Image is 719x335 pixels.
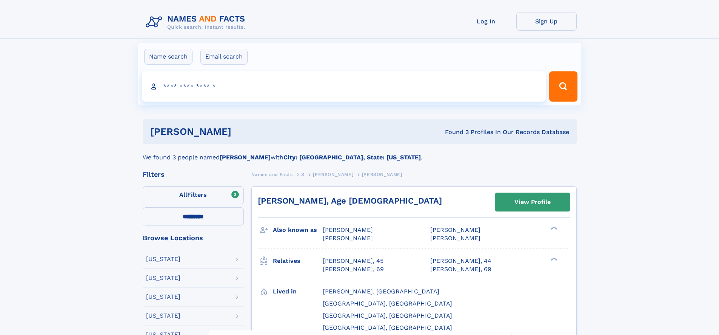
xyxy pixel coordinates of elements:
[146,256,180,262] div: [US_STATE]
[323,324,452,331] span: [GEOGRAPHIC_DATA], [GEOGRAPHIC_DATA]
[549,256,558,261] div: ❯
[430,257,491,265] a: [PERSON_NAME], 44
[313,172,353,177] span: [PERSON_NAME]
[323,288,439,295] span: [PERSON_NAME], [GEOGRAPHIC_DATA]
[323,235,373,242] span: [PERSON_NAME]
[258,196,442,205] a: [PERSON_NAME], Age [DEMOGRAPHIC_DATA]
[251,170,293,179] a: Names and Facts
[549,71,577,102] button: Search Button
[456,12,516,31] a: Log In
[200,49,248,65] label: Email search
[495,193,570,211] a: View Profile
[514,193,551,211] div: View Profile
[301,170,305,179] a: S
[430,226,480,233] span: [PERSON_NAME]
[338,128,569,136] div: Found 3 Profiles In Our Records Database
[143,144,577,162] div: We found 3 people named with .
[150,127,338,136] h1: [PERSON_NAME]
[146,275,180,281] div: [US_STATE]
[313,170,353,179] a: [PERSON_NAME]
[549,226,558,231] div: ❯
[283,154,421,161] b: City: [GEOGRAPHIC_DATA], State: [US_STATE]
[146,313,180,319] div: [US_STATE]
[273,285,323,298] h3: Lived in
[273,224,323,236] h3: Also known as
[179,191,187,198] span: All
[144,49,192,65] label: Name search
[323,300,452,307] span: [GEOGRAPHIC_DATA], [GEOGRAPHIC_DATA]
[301,172,305,177] span: S
[273,255,323,267] h3: Relatives
[323,312,452,319] span: [GEOGRAPHIC_DATA], [GEOGRAPHIC_DATA]
[323,257,383,265] a: [PERSON_NAME], 45
[220,154,271,161] b: [PERSON_NAME]
[143,235,244,241] div: Browse Locations
[516,12,577,31] a: Sign Up
[146,294,180,300] div: [US_STATE]
[143,12,251,32] img: Logo Names and Facts
[323,226,373,233] span: [PERSON_NAME]
[323,265,384,273] a: [PERSON_NAME], 69
[143,186,244,204] label: Filters
[430,265,491,273] a: [PERSON_NAME], 69
[430,235,480,242] span: [PERSON_NAME]
[362,172,402,177] span: [PERSON_NAME]
[142,71,546,102] input: search input
[143,171,244,178] div: Filters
